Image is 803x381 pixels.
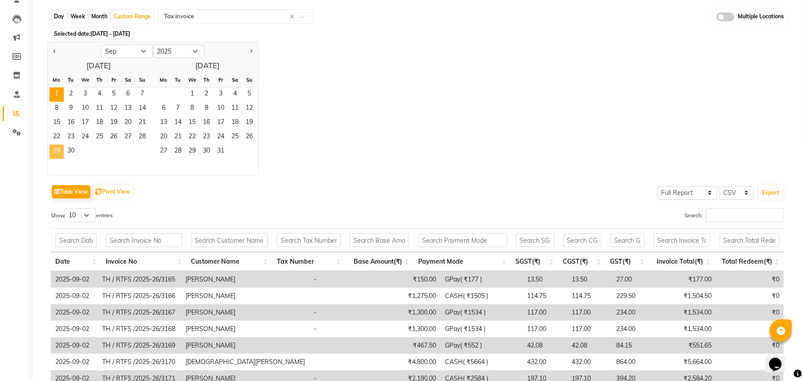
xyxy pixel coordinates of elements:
div: Saturday, October 4, 2025 [228,87,242,102]
div: Friday, October 24, 2025 [214,130,228,145]
td: 2025-09-02 [51,337,98,354]
div: Sunday, October 19, 2025 [242,116,256,130]
span: 28 [171,145,185,159]
td: ₹1,534.00 [652,321,717,337]
select: Select month [101,45,153,58]
div: Wednesday, September 3, 2025 [78,87,92,102]
input: Search CGST(₹) [563,233,601,247]
div: Custom Range [111,10,153,23]
td: ₹1,534.00 [652,304,717,321]
td: ₹0 [717,271,784,288]
span: 20 [121,116,135,130]
span: 23 [64,130,78,145]
span: 7 [135,87,149,102]
span: 4 [228,87,242,102]
div: Thursday, October 16, 2025 [199,116,214,130]
span: 7 [171,102,185,116]
div: Su [242,73,256,87]
span: 19 [242,116,256,130]
input: Search GST(₹) [610,233,645,247]
div: Friday, October 17, 2025 [214,116,228,130]
select: Select year [153,45,205,58]
td: TH / RTFS /2025-26/3166 [98,288,181,304]
span: 24 [78,130,92,145]
span: 21 [135,116,149,130]
img: pivot.png [95,189,102,195]
div: Friday, October 3, 2025 [214,87,228,102]
span: Clear all [290,12,297,21]
span: 12 [107,102,121,116]
div: Sunday, September 21, 2025 [135,116,149,130]
td: 117.00 [567,304,612,321]
td: TH / RTFS /2025-26/3168 [98,321,181,337]
div: Th [92,73,107,87]
span: 5 [242,87,256,102]
div: Thursday, September 25, 2025 [92,130,107,145]
div: Friday, September 26, 2025 [107,130,121,145]
td: ₹1,300.00 [374,321,441,337]
span: 14 [171,116,185,130]
span: 9 [64,102,78,116]
td: ₹0 [717,337,784,354]
div: Mo [49,73,64,87]
div: Su [135,73,149,87]
div: Day [52,10,66,23]
td: 2025-09-02 [51,354,98,370]
input: Search Payment Mode [418,233,507,247]
th: Customer Name: activate to sort column ascending [186,252,272,271]
span: 22 [49,130,64,145]
td: 117.00 [523,321,568,337]
div: Monday, October 20, 2025 [156,130,171,145]
input: Search Base Amount(₹) [350,233,409,247]
td: GPay( ₹1534 ) [441,304,523,321]
div: Tuesday, October 14, 2025 [171,116,185,130]
div: Thursday, October 23, 2025 [199,130,214,145]
th: Invoice Total(₹): activate to sort column ascending [649,252,715,271]
span: 17 [78,116,92,130]
th: Base Amount(₹): activate to sort column ascending [345,252,414,271]
div: Sa [228,73,242,87]
div: Saturday, October 18, 2025 [228,116,242,130]
td: 117.00 [567,321,612,337]
div: Tuesday, September 9, 2025 [64,102,78,116]
div: Friday, September 5, 2025 [107,87,121,102]
div: Fr [214,73,228,87]
span: 24 [214,130,228,145]
div: Thursday, September 4, 2025 [92,87,107,102]
div: Monday, September 22, 2025 [49,130,64,145]
span: 11 [228,102,242,116]
span: 30 [64,145,78,159]
span: 6 [156,102,171,116]
div: Wednesday, September 17, 2025 [78,116,92,130]
span: 28 [135,130,149,145]
div: Monday, September 15, 2025 [49,116,64,130]
iframe: chat widget [766,345,794,372]
td: 2025-09-02 [51,321,98,337]
span: 31 [214,145,228,159]
div: Wednesday, October 8, 2025 [185,102,199,116]
div: We [78,73,92,87]
div: Friday, September 12, 2025 [107,102,121,116]
td: ₹1,504.50 [652,288,717,304]
span: 16 [64,116,78,130]
td: 27.00 [612,271,652,288]
td: ₹1,275.00 [374,288,441,304]
td: ₹467.50 [374,337,441,354]
div: Saturday, September 20, 2025 [121,116,135,130]
input: Search Tax Number [277,233,341,247]
td: ₹4,800.00 [374,354,441,370]
td: ₹551.65 [652,337,717,354]
div: Saturday, October 11, 2025 [228,102,242,116]
div: Thursday, September 11, 2025 [92,102,107,116]
td: ₹177.00 [652,271,717,288]
td: ₹0 [717,304,784,321]
span: 2 [64,87,78,102]
div: Tu [64,73,78,87]
div: Tuesday, September 23, 2025 [64,130,78,145]
input: Search Invoice Total(₹) [654,233,711,247]
td: [DEMOGRAPHIC_DATA][PERSON_NAME] [181,354,309,370]
span: 8 [185,102,199,116]
div: Wednesday, September 24, 2025 [78,130,92,145]
span: 11 [92,102,107,116]
div: Wednesday, October 15, 2025 [185,116,199,130]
